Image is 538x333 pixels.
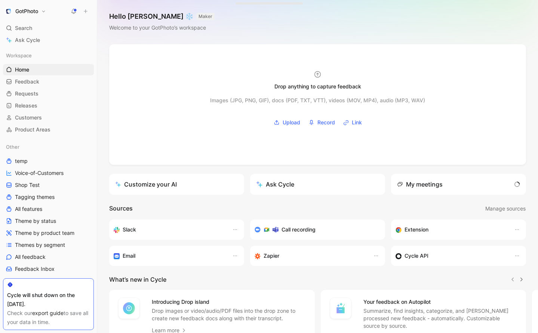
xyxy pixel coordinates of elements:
span: Record [317,118,335,127]
a: All features [3,203,94,215]
h3: Extension [405,225,428,234]
div: Record & transcribe meetings from Zoom, Meet & Teams. [255,225,375,234]
a: Ask Cycle [3,34,94,46]
div: Check our to save all your data in time. [7,309,90,327]
span: Voice-of-Customers [15,169,64,177]
h2: What’s new in Cycle [109,275,166,284]
span: Theme by product team [15,229,74,237]
h4: Introducing Drop island [152,297,306,306]
span: Link [352,118,362,127]
h3: Slack [123,225,136,234]
div: OthertempVoice-of-CustomersShop TestTagging themesAll featuresTheme by statusTheme by product tea... [3,141,94,287]
span: Manage sources [485,204,526,213]
a: Feedback [3,76,94,87]
button: GotPhotoGotPhoto [3,6,48,16]
div: Search [3,22,94,34]
a: Home [3,64,94,75]
span: Ask Cycle [15,36,40,45]
span: Shop Test [15,181,40,189]
a: Feedback Inbox [3,263,94,275]
button: Record [306,117,338,128]
a: export guide [32,310,64,316]
div: Capture feedback from thousands of sources with Zapier (survey results, recordings, sheets, etc). [255,251,366,260]
div: Images (JPG, PNG, GIF), docs (PDF, TXT, VTT), videos (MOV, MP4), audio (MP3, WAV) [210,96,425,105]
span: Home [15,66,29,73]
p: Drop images or video/audio/PDF files into the drop zone to create new feedback docs along with th... [152,307,306,322]
span: Customers [15,114,42,121]
div: Sync customers & send feedback from custom sources. Get inspired by our favorite use case [396,251,507,260]
button: Ask Cycle [250,174,385,195]
span: All feedback [15,253,46,261]
h2: Sources [109,204,133,214]
h3: Zapier [264,251,279,260]
a: Voice-of-Customers [3,167,94,179]
div: Capture feedback from anywhere on the web [396,225,507,234]
span: Other [6,143,19,151]
div: Drop anything to capture feedback [274,82,361,91]
a: Product Areas [3,124,94,135]
div: Cycle will shut down on the [DATE]. [7,291,90,309]
span: Requests [15,90,39,97]
a: Theme by product team [3,227,94,239]
span: Theme by status [15,217,56,225]
a: Requests [3,88,94,99]
h3: Email [123,251,135,260]
span: Feedback [15,78,39,85]
div: Ask Cycle [256,180,294,189]
div: Forward emails to your feedback inbox [114,251,225,260]
a: Unlinked quotes [3,275,94,287]
span: All features [15,205,42,213]
img: GotPhoto [5,7,12,15]
span: Feedback Inbox [15,265,55,273]
h3: Cycle API [405,251,428,260]
a: Theme by status [3,215,94,227]
div: Workspace [3,50,94,61]
span: Tagging themes [15,193,55,201]
span: Unlinked quotes [15,277,55,285]
p: Summarize, find insights, categorize, and [PERSON_NAME] processed new feedback - automatically. C... [363,307,517,330]
span: Themes by segment [15,241,65,249]
a: All feedback [3,251,94,263]
span: Upload [283,118,300,127]
a: temp [3,155,94,167]
div: Customize your AI [115,180,177,189]
a: Releases [3,100,94,111]
span: temp [15,157,28,165]
span: Search [15,24,32,33]
div: My meetings [397,180,443,189]
a: Customize your AI [109,174,244,195]
h4: Your feedback on Autopilot [363,297,517,306]
span: Product Areas [15,126,50,133]
span: Releases [15,102,37,109]
button: Upload [271,117,303,128]
div: Other [3,141,94,152]
div: Welcome to your GotPhoto’s workspace [109,23,215,32]
h3: Call recording [282,225,316,234]
a: Shop Test [3,179,94,191]
span: Workspace [6,52,32,59]
div: Sync your customers, send feedback and get updates in Slack [114,225,225,234]
a: Themes by segment [3,239,94,251]
h1: GotPhoto [15,8,38,15]
button: MAKER [196,13,215,20]
a: Customers [3,112,94,123]
h1: Hello [PERSON_NAME] ❄️ [109,12,215,21]
button: Manage sources [485,204,526,214]
a: Tagging themes [3,191,94,203]
button: Link [341,117,365,128]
